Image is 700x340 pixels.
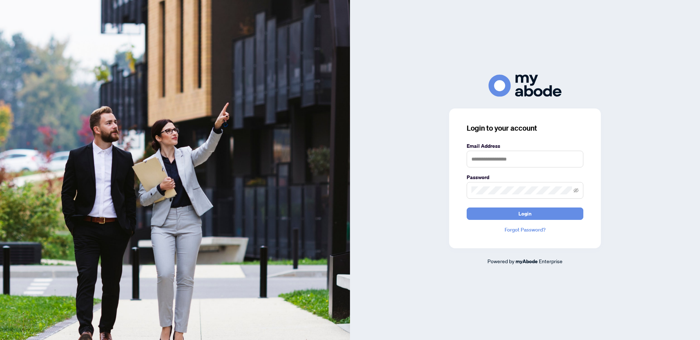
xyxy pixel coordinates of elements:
a: Forgot Password? [467,226,583,234]
h3: Login to your account [467,123,583,133]
label: Password [467,173,583,181]
span: Enterprise [539,258,563,264]
span: eye-invisible [573,188,579,193]
span: Login [518,208,532,220]
button: Login [467,207,583,220]
label: Email Address [467,142,583,150]
a: myAbode [516,257,538,265]
img: ma-logo [489,75,561,97]
span: Powered by [487,258,514,264]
